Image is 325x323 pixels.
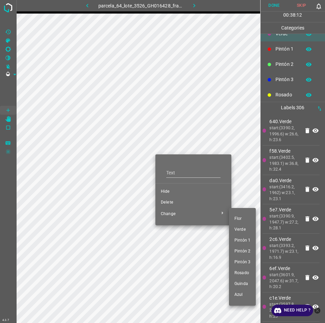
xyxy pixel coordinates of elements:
[234,292,250,298] span: Azul
[234,248,250,254] span: Pintón 2
[234,281,250,287] span: Guinda
[234,270,250,276] span: Rosado
[234,216,250,222] span: Flor
[234,259,250,265] span: Pintón 3
[234,237,250,244] span: Pintón 1
[234,227,250,233] span: Verde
